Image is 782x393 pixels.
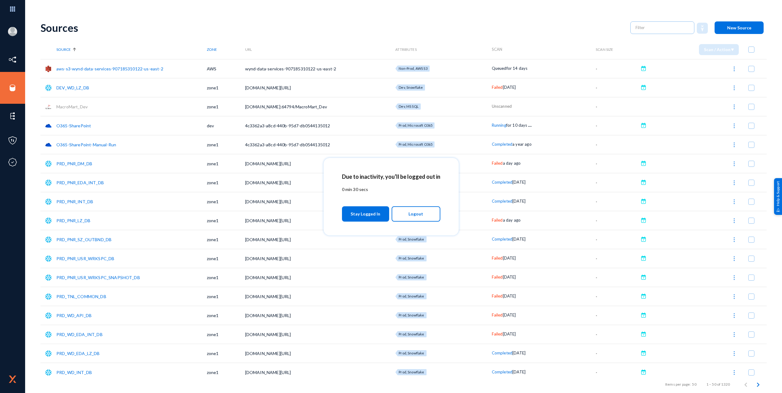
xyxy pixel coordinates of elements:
[408,209,423,219] span: Logout
[351,208,380,219] span: Stay Logged In
[392,206,440,222] button: Logout
[342,186,440,193] p: 0 min 30 secs
[342,206,389,222] button: Stay Logged In
[342,173,440,180] h2: Due to inactivity, you’ll be logged out in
